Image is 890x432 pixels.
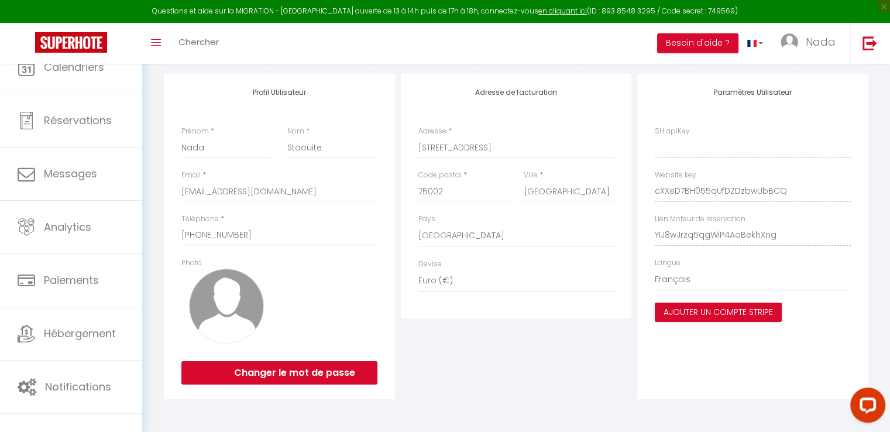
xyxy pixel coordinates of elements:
label: Pays [418,214,435,225]
img: logout [862,36,877,50]
img: ... [781,33,798,51]
span: Chercher [178,36,219,48]
label: Adresse [418,126,446,137]
label: Email [181,170,201,181]
span: Analytics [44,220,91,234]
label: Ville [524,170,538,181]
button: Besoin d'aide ? [657,33,738,53]
span: Paiements [44,273,99,287]
img: Super Booking [35,32,107,53]
img: avatar.png [189,269,264,344]
span: Messages [44,166,97,181]
a: Chercher [170,23,228,64]
span: Notifications [45,379,111,394]
h4: Profil Utilisateur [181,88,377,97]
label: Nom [287,126,304,137]
h4: Paramètres Utilisateur [655,88,851,97]
label: Code postal [418,170,462,181]
label: Lien Moteur de réservation [655,214,745,225]
label: Website key [655,170,696,181]
span: Hébergement [44,326,116,341]
label: Devise [418,259,442,270]
iframe: LiveChat chat widget [841,383,890,432]
a: ... Nada [772,23,850,64]
button: Ajouter un compte Stripe [655,303,782,323]
label: Photo [181,258,202,269]
h4: Adresse de facturation [418,88,614,97]
a: en cliquant ici [538,6,587,16]
span: Réservations [44,113,112,128]
span: Calendriers [44,60,104,74]
span: Nada [806,35,836,49]
label: SH apiKey [655,126,690,137]
label: Prénom [181,126,209,137]
button: Changer le mot de passe [181,361,377,385]
label: Téléphone [181,214,219,225]
label: Langue [655,258,681,269]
